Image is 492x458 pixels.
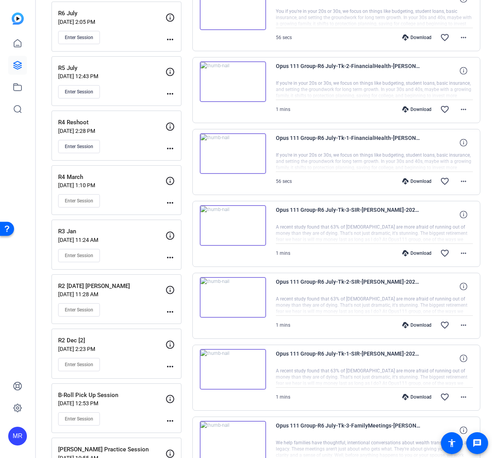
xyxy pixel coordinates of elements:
[276,133,420,152] span: Opus 111 Group-R6 July-Tk-1-FinancialHealth-[PERSON_NAME]-2025-08-06-15-30-41-737-0
[58,358,100,371] button: Enter Session
[440,320,449,330] mat-icon: favorite_border
[459,177,468,186] mat-icon: more_horiz
[58,73,165,79] p: [DATE] 12:43 PM
[58,64,165,73] p: R5 July
[165,144,175,153] mat-icon: more_horiz
[65,252,93,259] span: Enter Session
[447,438,456,448] mat-icon: accessibility
[65,198,93,204] span: Enter Session
[472,438,482,448] mat-icon: message
[276,205,420,224] span: Opus 111 Group-R6 July-Tk-3-SIR-[PERSON_NAME]-2025-08-06-15-28-06-581-0
[58,346,165,352] p: [DATE] 2:23 PM
[459,33,468,42] mat-icon: more_horiz
[58,282,165,291] p: R2 [DATE] [PERSON_NAME]
[58,400,165,406] p: [DATE] 12:53 PM
[58,445,165,454] p: [PERSON_NAME] Practice Session
[200,277,266,318] img: thumb-nail
[459,249,468,258] mat-icon: more_horiz
[398,322,435,328] div: Download
[65,34,93,41] span: Enter Session
[398,34,435,41] div: Download
[58,182,165,188] p: [DATE] 1:10 PM
[65,361,93,368] span: Enter Session
[165,416,175,426] mat-icon: more_horiz
[65,307,93,313] span: Enter Session
[165,253,175,262] mat-icon: more_horiz
[58,291,165,297] p: [DATE] 11:28 AM
[276,394,290,400] span: 1 mins
[276,61,420,80] span: Opus 111 Group-R6 July-Tk-2-FinancialHealth-[PERSON_NAME]-2025-08-06-15-32-32-852-0
[58,118,165,127] p: R4 Reshoot
[58,31,100,44] button: Enter Session
[459,105,468,114] mat-icon: more_horiz
[12,13,24,25] img: blue-gradient.svg
[398,250,435,256] div: Download
[165,198,175,208] mat-icon: more_horiz
[58,85,100,98] button: Enter Session
[58,227,165,236] p: R3 Jan
[165,89,175,98] mat-icon: more_horiz
[440,392,449,402] mat-icon: favorite_border
[440,177,449,186] mat-icon: favorite_border
[165,362,175,371] mat-icon: more_horiz
[58,19,165,25] p: [DATE] 2:05 PM
[276,349,420,368] span: Opus 111 Group-R6 July-Tk-1-SIR-[PERSON_NAME]-2025-08-06-15-24-31-604-0
[58,140,100,153] button: Enter Session
[440,249,449,258] mat-icon: favorite_border
[459,392,468,402] mat-icon: more_horiz
[58,9,165,18] p: R6 July
[58,128,165,134] p: [DATE] 2:28 PM
[58,303,100,317] button: Enter Session
[276,35,292,40] span: 56 secs
[276,107,290,112] span: 1 mins
[276,250,290,256] span: 1 mins
[65,89,93,95] span: Enter Session
[58,336,165,345] p: R2 Dec [2]
[8,427,27,445] div: MR
[200,205,266,246] img: thumb-nail
[165,307,175,317] mat-icon: more_horiz
[276,421,420,440] span: Opus 111 Group-R6 July-Tk-3-FamilyMeetings-[PERSON_NAME]-2025-08-06-15-22-48-972-0
[398,106,435,113] div: Download
[58,173,165,182] p: R4 March
[200,133,266,174] img: thumb-nail
[165,35,175,44] mat-icon: more_horiz
[440,33,449,42] mat-icon: favorite_border
[58,391,165,400] p: B-Roll Pick Up Session
[276,322,290,328] span: 1 mins
[398,178,435,184] div: Download
[398,394,435,400] div: Download
[276,179,292,184] span: 56 secs
[200,61,266,102] img: thumb-nail
[58,237,165,243] p: [DATE] 11:24 AM
[58,194,100,208] button: Enter Session
[65,143,93,150] span: Enter Session
[58,412,100,426] button: Enter Session
[200,349,266,390] img: thumb-nail
[440,105,449,114] mat-icon: favorite_border
[65,416,93,422] span: Enter Session
[459,320,468,330] mat-icon: more_horiz
[276,277,420,296] span: Opus 111 Group-R6 July-Tk-2-SIR-[PERSON_NAME]-2025-08-06-15-26-19-283-0
[58,249,100,262] button: Enter Session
